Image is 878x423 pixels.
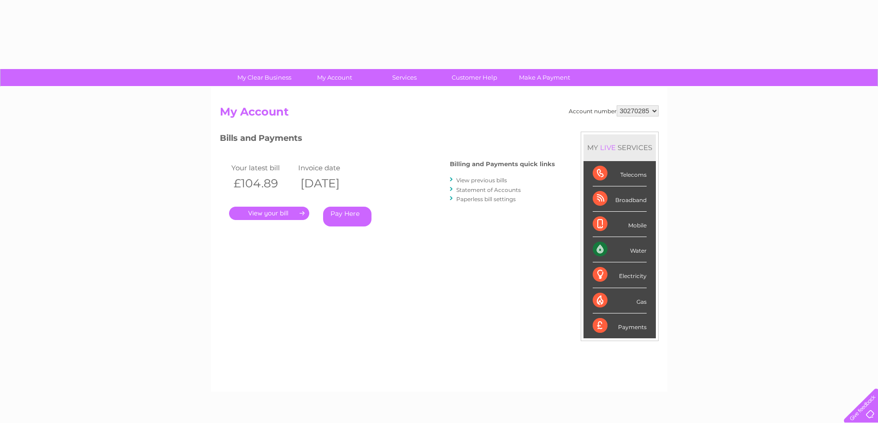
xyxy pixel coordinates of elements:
a: Services [366,69,442,86]
div: Gas [593,288,647,313]
a: . [229,207,309,220]
th: [DATE] [296,174,363,193]
div: Account number [569,105,659,116]
th: £104.89 [229,174,296,193]
h2: My Account [220,105,659,123]
td: Invoice date [296,162,363,174]
a: Statement of Accounts [456,186,521,193]
td: Your latest bill [229,162,296,174]
div: Telecoms [593,161,647,186]
div: Electricity [593,262,647,288]
div: Broadband [593,186,647,212]
div: LIVE [598,143,618,152]
a: View previous bills [456,177,507,184]
div: Mobile [593,212,647,237]
a: Pay Here [323,207,371,226]
a: My Clear Business [226,69,302,86]
h3: Bills and Payments [220,132,555,148]
a: Customer Help [436,69,513,86]
div: MY SERVICES [583,134,656,161]
h4: Billing and Payments quick links [450,161,555,168]
a: My Account [296,69,372,86]
a: Paperless bill settings [456,196,516,203]
div: Water [593,237,647,262]
div: Payments [593,313,647,338]
a: Make A Payment [507,69,583,86]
